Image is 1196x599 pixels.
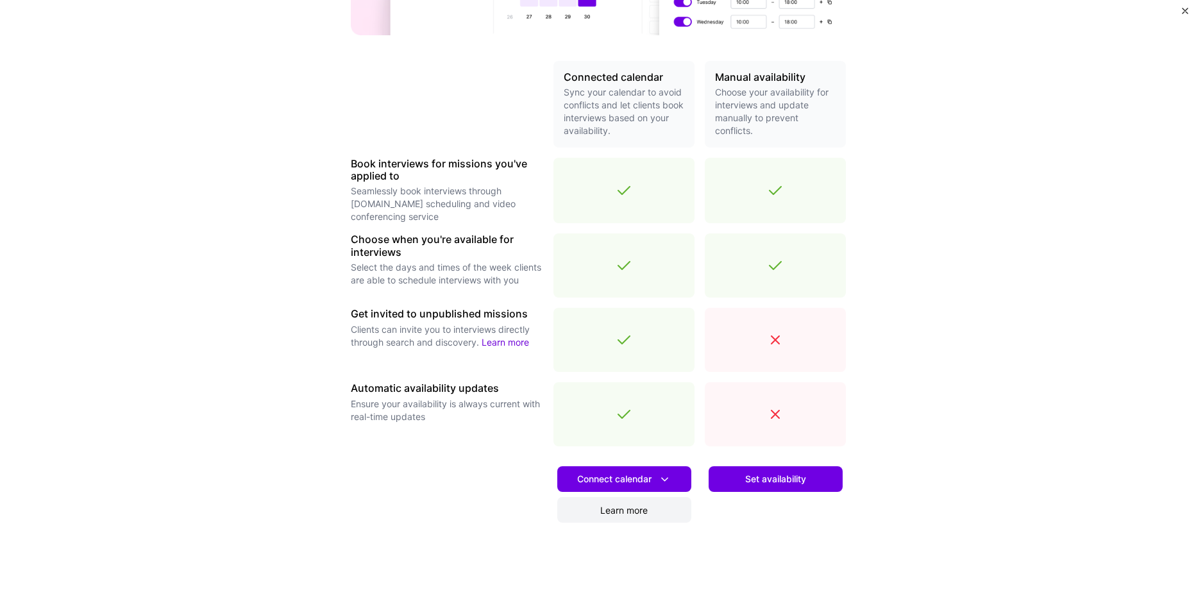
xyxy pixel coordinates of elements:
button: Close [1182,8,1188,21]
p: Clients can invite you to interviews directly through search and discovery. [351,323,543,349]
span: Connect calendar [577,473,671,486]
span: Set availability [745,473,806,485]
p: Choose your availability for interviews and update manually to prevent conflicts. [715,86,836,137]
a: Learn more [557,497,691,523]
i: icon DownArrowWhite [658,473,671,486]
h3: Get invited to unpublished missions [351,308,543,320]
a: Learn more [482,337,529,348]
button: Set availability [709,466,843,492]
h3: Book interviews for missions you've applied to [351,158,543,182]
p: Sync your calendar to avoid conflicts and let clients book interviews based on your availability. [564,86,684,137]
button: Connect calendar [557,466,691,492]
p: Seamlessly book interviews through [DOMAIN_NAME] scheduling and video conferencing service [351,185,543,223]
h3: Automatic availability updates [351,382,543,394]
h3: Choose when you're available for interviews [351,233,543,258]
h3: Connected calendar [564,71,684,83]
p: Ensure your availability is always current with real-time updates [351,398,543,423]
p: Select the days and times of the week clients are able to schedule interviews with you [351,261,543,287]
h3: Manual availability [715,71,836,83]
